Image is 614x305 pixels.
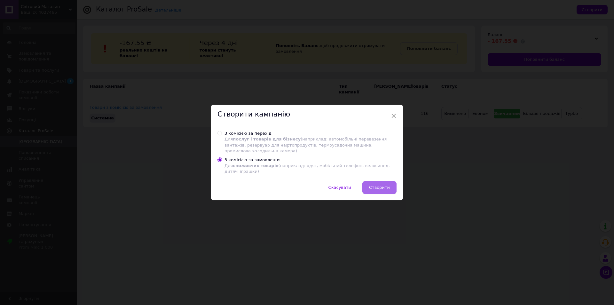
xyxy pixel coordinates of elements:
[224,131,397,154] div: З комісією за перехід
[391,110,397,121] span: ×
[328,185,351,190] span: Скасувати
[224,137,387,153] span: Для (наприклад: автомобільні перевезення вантажів, резервуар для нафтопродуктів, термоусадочна ма...
[224,157,397,175] div: З комісією за замовлення
[369,185,390,190] span: Створити
[211,105,403,124] div: Створити кампанію
[233,163,278,168] span: споживчих товарів
[362,181,397,194] button: Створити
[224,163,390,174] span: Для (наприклад: одяг, мобільний телефон, велосипед, дитячі іграшки)
[233,137,301,141] span: послуг і товарів для бізнесу
[322,181,358,194] button: Скасувати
